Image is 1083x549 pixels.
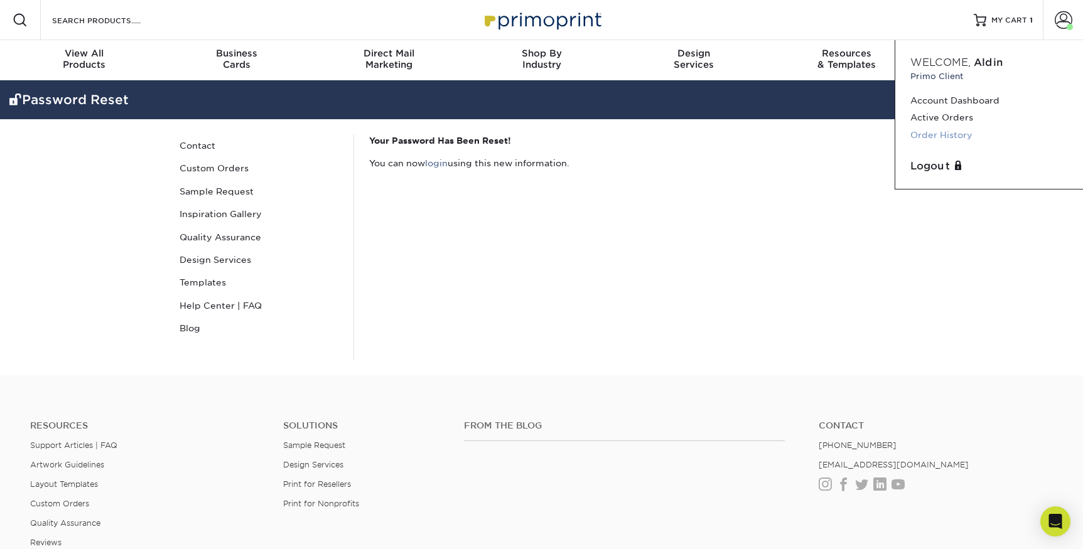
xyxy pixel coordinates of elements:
[369,157,903,169] p: You can now using this new information.
[30,479,98,489] a: Layout Templates
[313,48,465,70] div: Marketing
[160,48,313,70] div: Cards
[283,479,351,489] a: Print for Resellers
[8,48,161,70] div: Products
[425,158,448,168] a: login
[910,159,1068,174] a: Logout
[910,127,1068,144] a: Order History
[770,48,923,59] span: Resources
[819,420,1053,431] a: Contact
[30,420,264,431] h4: Resources
[30,460,104,469] a: Artwork Guidelines
[618,48,770,59] span: Design
[160,40,313,80] a: BusinessCards
[1030,16,1033,24] span: 1
[313,48,465,59] span: Direct Mail
[465,48,618,59] span: Shop By
[175,134,344,157] a: Contact
[618,40,770,80] a: DesignServices
[770,40,923,80] a: Resources& Templates
[175,317,344,339] a: Blog
[283,420,445,431] h4: Solutions
[618,48,770,70] div: Services
[910,92,1068,109] a: Account Dashboard
[175,271,344,294] a: Templates
[175,180,344,203] a: Sample Request
[51,13,173,28] input: SEARCH PRODUCTS.....
[974,56,1003,68] span: Aldin
[175,294,344,317] a: Help Center | FAQ
[160,48,313,59] span: Business
[819,440,897,450] a: [PHONE_NUMBER]
[369,136,511,146] strong: Your Password Has Been Reset!
[30,499,89,508] a: Custom Orders
[175,157,344,179] a: Custom Orders
[1040,506,1070,536] div: Open Intercom Messenger
[479,6,605,33] img: Primoprint
[465,48,618,70] div: Industry
[30,440,117,450] a: Support Articles | FAQ
[313,40,465,80] a: Direct MailMarketing
[283,440,345,450] a: Sample Request
[283,499,359,508] a: Print for Nonprofits
[175,203,344,225] a: Inspiration Gallery
[770,48,923,70] div: & Templates
[464,420,785,431] h4: From the Blog
[8,40,161,80] a: View AllProducts
[175,248,344,271] a: Design Services
[819,460,969,469] a: [EMAIL_ADDRESS][DOMAIN_NAME]
[8,48,161,59] span: View All
[465,40,618,80] a: Shop ByIndustry
[283,460,343,469] a: Design Services
[175,226,344,248] a: Quality Assurance
[991,15,1027,26] span: MY CART
[910,56,971,68] span: Welcome,
[910,109,1068,126] a: Active Orders
[910,70,1068,82] small: Primo Client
